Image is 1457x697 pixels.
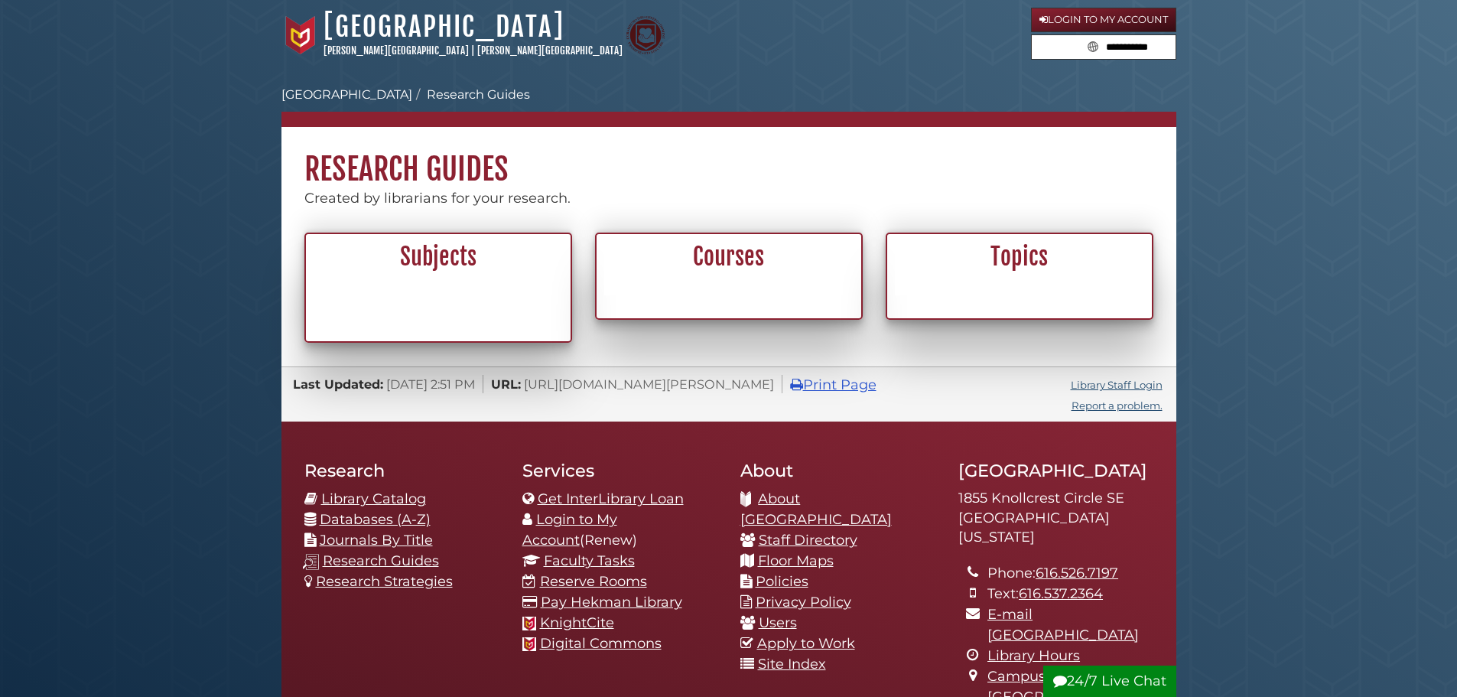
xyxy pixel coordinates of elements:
a: About [GEOGRAPHIC_DATA] [740,490,892,528]
span: Created by librarians for your research. [304,190,571,207]
a: Pay Hekman Library [541,594,682,611]
span: | [471,44,475,57]
img: Calvin favicon logo [522,617,536,630]
a: Report a problem. [1072,399,1163,412]
a: Login to My Account [1031,8,1176,32]
a: Privacy Policy [756,594,851,611]
img: Calvin favicon logo [522,637,536,651]
a: 616.537.2364 [1019,585,1103,602]
span: URL: [491,376,521,392]
a: [GEOGRAPHIC_DATA] [324,10,564,44]
a: Research Guides [427,87,530,102]
h2: Subjects [314,243,562,272]
a: [PERSON_NAME][GEOGRAPHIC_DATA] [324,44,469,57]
a: Login to My Account [522,511,617,549]
button: 24/7 Live Chat [1043,666,1176,697]
a: Staff Directory [759,532,857,549]
h2: Topics [896,243,1143,272]
a: Library Catalog [321,490,426,507]
span: Last Updated: [293,376,383,392]
a: Databases (A-Z) [320,511,431,528]
h1: Research Guides [281,127,1176,188]
span: [DATE] 2:51 PM [386,376,475,392]
nav: breadcrumb [281,86,1176,127]
h2: Research [304,460,499,481]
a: E-mail [GEOGRAPHIC_DATA] [987,606,1139,643]
a: Reserve Rooms [540,573,647,590]
a: Faculty Tasks [544,552,635,569]
img: research-guides-icon-white_37x37.png [303,554,319,570]
button: Search [1083,35,1103,56]
a: [GEOGRAPHIC_DATA] [281,87,412,102]
h2: About [740,460,935,481]
li: Phone: [987,563,1153,584]
a: Floor Maps [758,552,834,569]
li: (Renew) [522,510,717,551]
a: Research Guides [323,552,439,569]
img: Calvin Theological Seminary [626,16,665,54]
a: Library Hours [987,647,1080,664]
a: KnightCite [540,614,614,631]
a: Digital Commons [540,635,662,652]
a: Library Staff Login [1071,379,1163,391]
img: Calvin University [281,16,320,54]
a: Get InterLibrary Loan [538,490,684,507]
span: [URL][DOMAIN_NAME][PERSON_NAME] [524,376,774,392]
a: Policies [756,573,808,590]
h2: Courses [605,243,853,272]
form: Search library guides, policies, and FAQs. [1031,34,1176,60]
a: Apply to Work [757,635,855,652]
a: Site Index [758,656,826,673]
a: Users [759,614,797,631]
a: [PERSON_NAME][GEOGRAPHIC_DATA] [477,44,623,57]
a: Research Strategies [316,573,453,590]
a: Print Page [790,376,876,393]
a: Journals By Title [320,532,433,549]
h2: [GEOGRAPHIC_DATA] [958,460,1153,481]
li: Text: [987,584,1153,604]
a: 616.526.7197 [1036,565,1118,581]
address: 1855 Knollcrest Circle SE [GEOGRAPHIC_DATA][US_STATE] [958,489,1153,548]
h2: Services [522,460,717,481]
i: Print Page [790,378,803,392]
